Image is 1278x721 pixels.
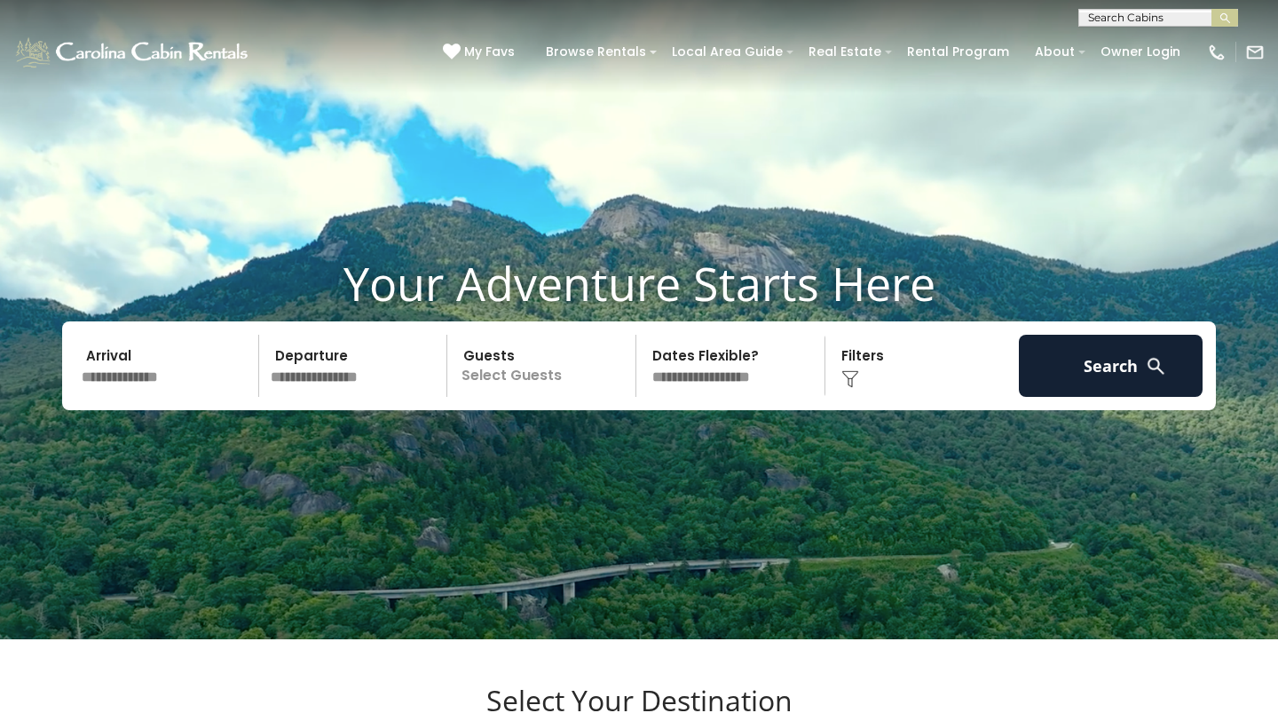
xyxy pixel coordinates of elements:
[1019,335,1203,397] button: Search
[663,38,792,66] a: Local Area Guide
[13,35,253,70] img: White-1-1-2.png
[1207,43,1227,62] img: phone-regular-white.png
[453,335,635,397] p: Select Guests
[800,38,890,66] a: Real Estate
[1145,355,1167,377] img: search-regular-white.png
[1092,38,1189,66] a: Owner Login
[443,43,519,62] a: My Favs
[841,370,859,388] img: filter--v1.png
[13,256,1265,311] h1: Your Adventure Starts Here
[898,38,1018,66] a: Rental Program
[464,43,515,61] span: My Favs
[537,38,655,66] a: Browse Rentals
[1245,43,1265,62] img: mail-regular-white.png
[1026,38,1084,66] a: About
